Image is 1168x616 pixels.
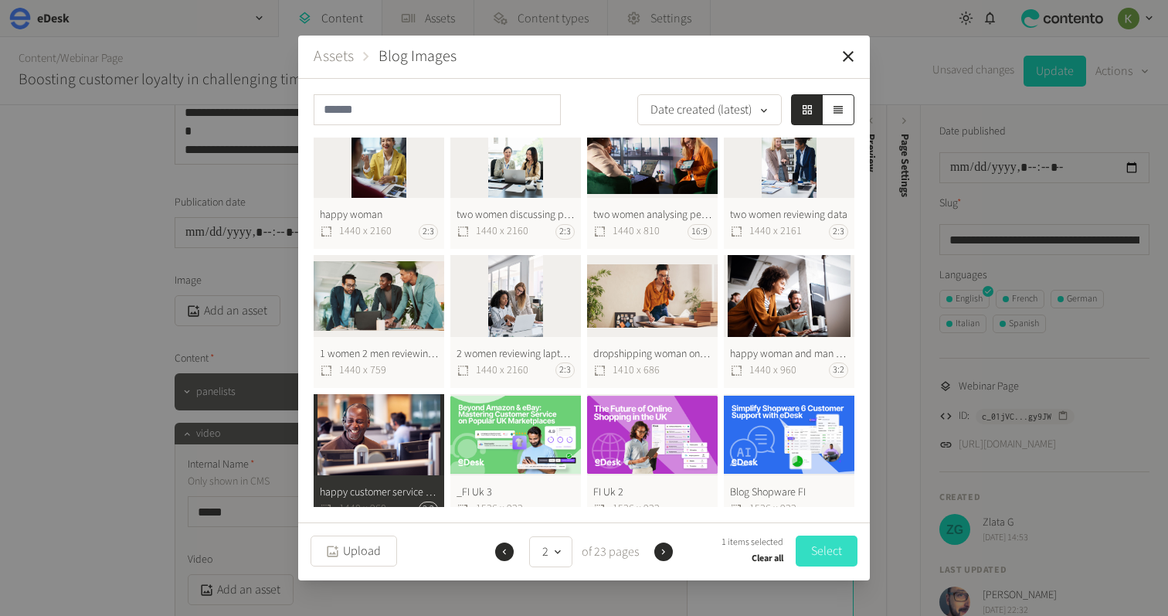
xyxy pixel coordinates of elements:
button: Assets [314,45,354,68]
button: Blog Images [379,45,457,68]
span: 1 items selected [722,536,783,550]
button: Clear all [752,550,783,568]
span: of 23 pages [579,543,639,561]
button: Select [796,536,857,567]
button: 2 [529,536,572,567]
button: Date created (latest) [637,94,782,125]
button: Upload [311,536,397,567]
